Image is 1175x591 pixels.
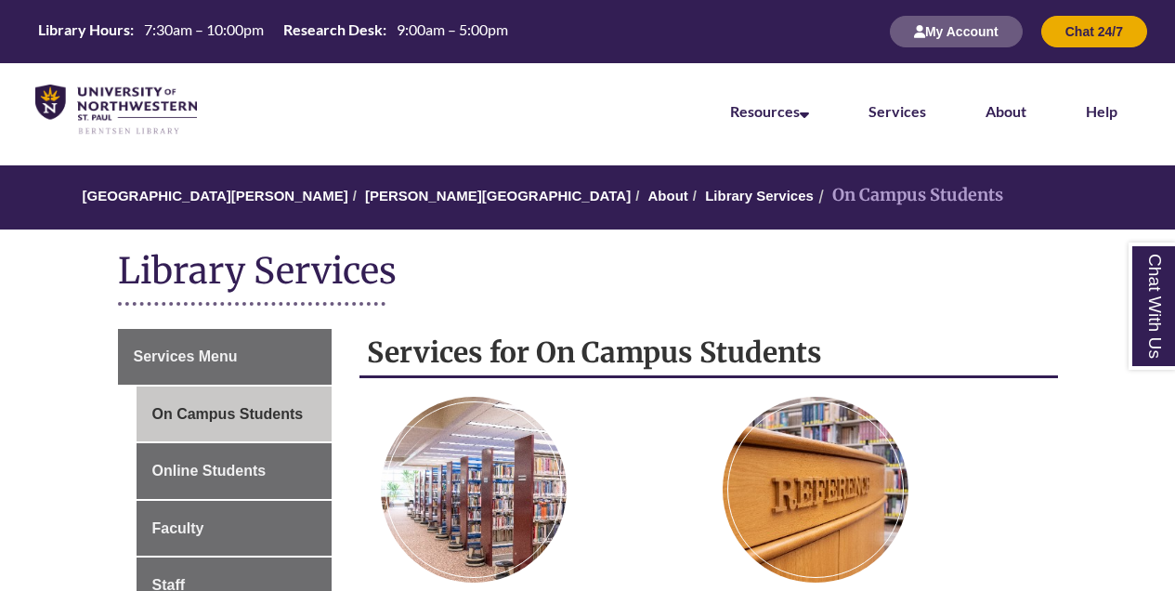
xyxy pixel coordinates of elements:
[730,102,809,120] a: Resources
[705,188,814,204] a: Library Services
[31,20,516,43] table: Hours Today
[365,188,631,204] a: [PERSON_NAME][GEOGRAPHIC_DATA]
[1041,16,1147,47] button: Chat 24/7
[31,20,516,45] a: Hours Today
[890,23,1023,39] a: My Account
[890,16,1023,47] button: My Account
[397,20,508,38] span: 9:00am – 5:00pm
[986,102,1026,120] a: About
[144,20,264,38] span: 7:30am – 10:00pm
[137,443,333,499] a: Online Students
[118,248,1058,297] h1: Library Services
[137,387,333,442] a: On Campus Students
[814,182,1003,209] li: On Campus Students
[359,329,1058,378] h2: Services for On Campus Students
[118,329,333,385] a: Services Menu
[1041,23,1147,39] a: Chat 24/7
[31,20,137,40] th: Library Hours:
[137,501,333,557] a: Faculty
[1086,102,1117,120] a: Help
[83,188,348,204] a: [GEOGRAPHIC_DATA][PERSON_NAME]
[134,348,238,364] span: Services Menu
[276,20,389,40] th: Research Desk:
[868,102,926,120] a: Services
[35,85,197,136] img: UNWSP Library Logo
[647,188,687,204] a: About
